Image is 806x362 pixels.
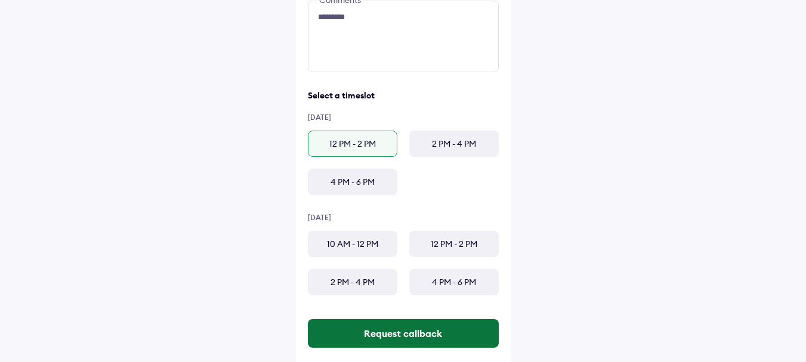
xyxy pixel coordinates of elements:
[409,269,499,295] div: 4 PM - 6 PM
[308,269,397,295] div: 2 PM - 4 PM
[409,231,499,257] div: 12 PM - 2 PM
[308,113,499,122] div: [DATE]
[409,131,499,157] div: 2 PM - 4 PM
[308,90,499,101] div: Select a timeslot
[308,169,397,195] div: 4 PM - 6 PM
[308,131,397,157] div: 12 PM - 2 PM
[308,231,397,257] div: 10 AM - 12 PM
[308,213,499,222] div: [DATE]
[308,319,499,348] button: Request callback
